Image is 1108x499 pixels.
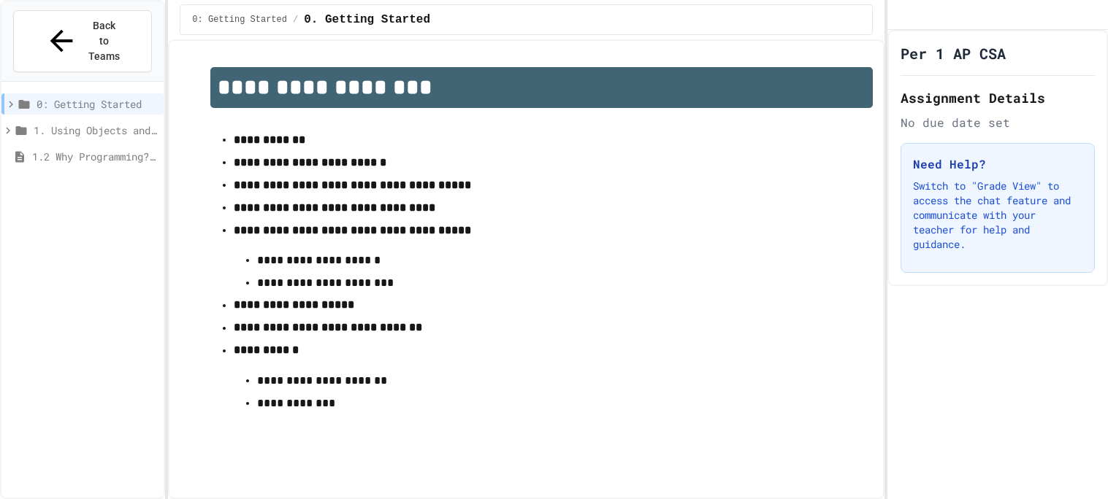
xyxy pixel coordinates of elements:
span: 0: Getting Started [192,14,287,26]
h1: Per 1 AP CSA [901,43,1006,63]
button: Back to Teams [13,10,152,72]
span: 1.2 Why Programming? Why [GEOGRAPHIC_DATA]? [32,149,158,164]
span: / [293,14,298,26]
span: 0: Getting Started [37,96,158,112]
span: 1. Using Objects and Methods [34,123,158,138]
h2: Assignment Details [901,88,1095,108]
span: Back to Teams [87,18,121,64]
p: Switch to "Grade View" to access the chat feature and communicate with your teacher for help and ... [913,179,1082,252]
div: No due date set [901,114,1095,131]
span: 0. Getting Started [304,11,430,28]
h3: Need Help? [913,155,1082,173]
